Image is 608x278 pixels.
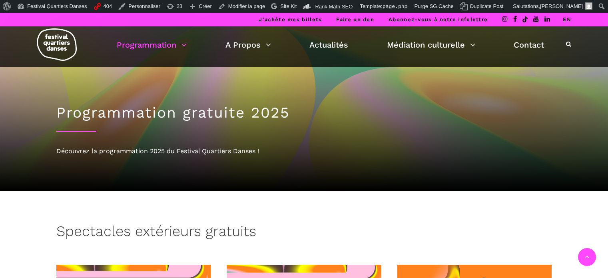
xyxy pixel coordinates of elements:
span: Site Kit [280,3,297,9]
span: [PERSON_NAME] [540,3,583,9]
div: Découvrez la programmation 2025 du Festival Quartiers Danses ! [56,146,552,156]
a: EN [563,16,571,22]
a: Médiation culturelle [387,38,475,52]
h3: Spectacles extérieurs gratuits [56,223,256,243]
h1: Programmation gratuite 2025 [56,104,552,122]
a: Programmation [117,38,187,52]
span: page.php [383,3,408,9]
span: Rank Math SEO [315,4,353,10]
a: J’achète mes billets [259,16,322,22]
a: Abonnez-vous à notre infolettre [389,16,488,22]
a: A Propos [225,38,271,52]
a: Actualités [309,38,348,52]
a: Contact [514,38,544,52]
a: Faire un don [336,16,374,22]
img: logo-fqd-med [37,28,77,61]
